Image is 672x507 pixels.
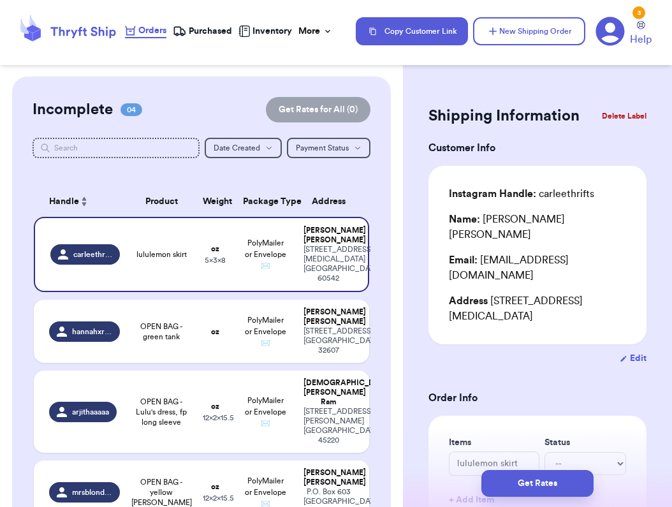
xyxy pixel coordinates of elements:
label: Items [449,436,539,449]
span: Address [449,296,488,306]
span: 12 x 2 x 15.5 [203,494,234,502]
span: Inventory [252,25,292,38]
div: [STREET_ADDRESS][MEDICAL_DATA] [449,293,626,324]
div: [PERSON_NAME] [PERSON_NAME] [449,212,626,242]
div: [STREET_ADDRESS][MEDICAL_DATA] [GEOGRAPHIC_DATA] , IL 60542 [303,245,353,283]
button: Sort ascending [79,194,89,209]
div: [STREET_ADDRESS] [GEOGRAPHIC_DATA] , FL 32607 [303,327,354,355]
h3: Order Info [428,390,646,406]
span: Instagram Handle: [449,189,536,199]
strong: oz [211,483,219,490]
th: Product [128,186,194,217]
span: carleethrifts [73,249,112,260]
strong: oz [211,402,219,410]
th: Package Type [235,186,296,217]
button: Delete Label [597,102,652,130]
span: 12 x 2 x 15.5 [203,414,234,422]
button: Copy Customer Link [356,17,468,45]
span: Handle [49,195,79,209]
button: Get Rates for All (0) [266,97,370,122]
div: More [298,25,333,38]
h2: Incomplete [33,99,113,120]
a: 3 [595,17,625,46]
div: [PERSON_NAME] [PERSON_NAME] [303,468,354,487]
span: Orders [138,24,166,37]
span: Help [630,32,652,47]
th: Weight [195,186,235,217]
a: Orders [125,24,166,38]
span: 5 x 3 x 8 [205,256,226,264]
button: Get Rates [481,470,594,497]
a: Help [630,21,652,47]
span: hannahxrizzo [72,327,112,337]
button: Payment Status [287,138,370,158]
strong: oz [211,328,219,335]
span: 04 [121,103,142,116]
span: PolyMailer or Envelope ✉️ [245,239,286,270]
th: Address [296,186,370,217]
span: Payment Status [296,144,349,152]
div: carleethrifts [449,186,594,202]
button: Edit [620,352,646,365]
span: lululemon skirt [136,249,187,260]
span: Purchased [189,25,232,38]
div: [PERSON_NAME] [PERSON_NAME] [303,226,353,245]
label: Status [544,436,626,449]
span: OPEN BAG - green tank [135,321,187,342]
span: arjithaaaaa [72,407,109,417]
div: 3 [632,6,645,19]
span: Email: [449,255,478,265]
button: Date Created [205,138,282,158]
a: Purchased [173,25,232,38]
span: Date Created [214,144,260,152]
span: OPEN BAG - Lulu's dress, fp long sleeve [135,397,187,427]
input: Search [33,138,200,158]
div: [PERSON_NAME] [PERSON_NAME] [303,307,354,327]
span: mrsblondiemcneil [72,487,112,497]
div: [STREET_ADDRESS][PERSON_NAME] [GEOGRAPHIC_DATA] , OH 45220 [303,407,354,445]
div: [DEMOGRAPHIC_DATA] [PERSON_NAME] Ram [303,378,354,407]
div: [EMAIL_ADDRESS][DOMAIN_NAME] [449,253,626,283]
span: PolyMailer or Envelope ✉️ [245,397,286,427]
a: Inventory [238,25,292,38]
h3: Customer Info [428,140,646,156]
span: PolyMailer or Envelope ✉️ [245,316,286,347]
button: New Shipping Order [473,17,585,45]
strong: oz [211,245,219,253]
span: Name: [449,214,480,224]
h2: Shipping Information [428,106,580,126]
